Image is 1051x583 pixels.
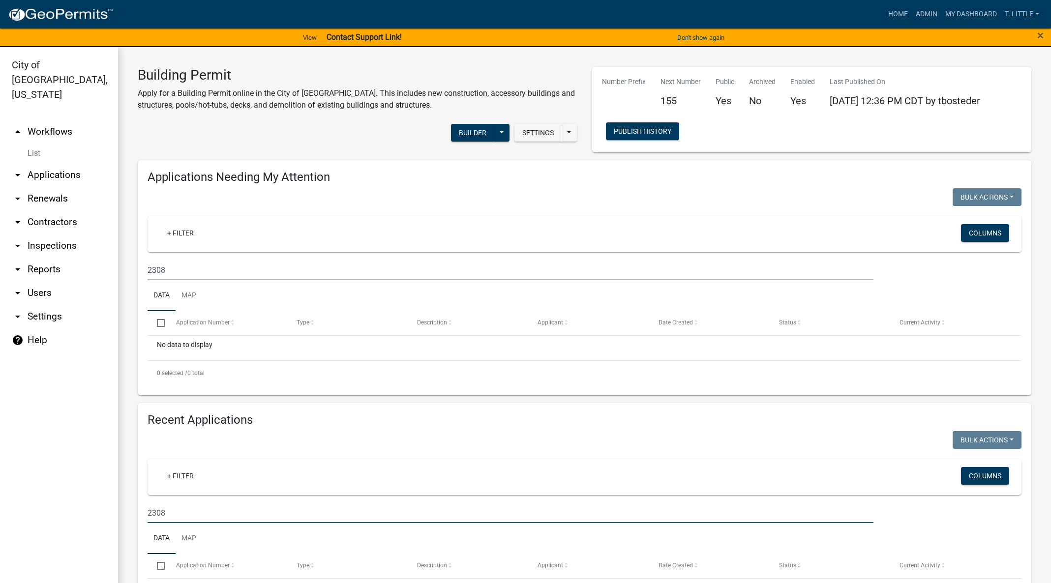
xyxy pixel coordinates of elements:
input: Search for applications [148,503,873,523]
a: Map [176,280,202,312]
button: Publish History [606,122,679,140]
strong: Contact Support Link! [327,32,402,42]
div: 0 total [148,361,1021,385]
input: Search for applications [148,260,873,280]
span: Status [779,562,796,569]
span: Applicant [538,562,563,569]
div: No data to display [148,336,1021,360]
span: 0 selected / [157,370,187,377]
a: My Dashboard [941,5,1001,24]
p: Apply for a Building Permit online in the City of [GEOGRAPHIC_DATA]. This includes new constructi... [138,87,577,111]
span: Application Number [176,319,230,326]
a: + Filter [159,224,202,242]
datatable-header-cell: Applicant [528,554,649,578]
datatable-header-cell: Application Number [166,554,287,578]
h4: Recent Applications [148,413,1021,427]
a: Map [176,523,202,554]
a: Home [884,5,912,24]
p: Enabled [790,77,815,87]
p: Number Prefix [602,77,646,87]
datatable-header-cell: Date Created [649,311,769,335]
wm-modal-confirm: Workflow Publish History [606,128,679,136]
i: arrow_drop_down [12,240,24,252]
button: Columns [961,224,1009,242]
i: help [12,334,24,346]
h5: No [749,95,776,107]
h4: Applications Needing My Attention [148,170,1021,184]
span: Date Created [659,562,693,569]
datatable-header-cell: Status [770,554,890,578]
span: Application Number [176,562,230,569]
span: Date Created [659,319,693,326]
h5: Yes [790,95,815,107]
a: T. Little [1001,5,1043,24]
button: Close [1037,29,1044,41]
datatable-header-cell: Description [408,311,528,335]
datatable-header-cell: Type [287,554,408,578]
p: Archived [749,77,776,87]
span: Description [417,319,447,326]
a: Data [148,280,176,312]
h3: Building Permit [138,67,577,84]
i: arrow_drop_up [12,126,24,138]
datatable-header-cell: Current Activity [890,311,1011,335]
datatable-header-cell: Description [408,554,528,578]
p: Last Published On [830,77,980,87]
datatable-header-cell: Application Number [166,311,287,335]
span: Status [779,319,796,326]
span: × [1037,29,1044,42]
i: arrow_drop_down [12,169,24,181]
i: arrow_drop_down [12,216,24,228]
p: Next Number [661,77,701,87]
button: Bulk Actions [953,188,1021,206]
datatable-header-cell: Current Activity [890,554,1011,578]
button: Columns [961,467,1009,485]
i: arrow_drop_down [12,287,24,299]
span: Type [297,562,309,569]
datatable-header-cell: Date Created [649,554,769,578]
datatable-header-cell: Select [148,554,166,578]
h5: 155 [661,95,701,107]
datatable-header-cell: Select [148,311,166,335]
i: arrow_drop_down [12,193,24,204]
h5: Yes [716,95,734,107]
i: arrow_drop_down [12,311,24,322]
i: arrow_drop_down [12,263,24,275]
datatable-header-cell: Type [287,311,408,335]
span: Current Activity [900,562,940,569]
a: Data [148,523,176,554]
span: [DATE] 12:36 PM CDT by tbosteder [830,95,980,107]
p: Public [716,77,734,87]
a: View [299,29,321,46]
span: Applicant [538,319,563,326]
span: Type [297,319,309,326]
span: Current Activity [900,319,940,326]
button: Don't show again [673,29,728,46]
datatable-header-cell: Status [770,311,890,335]
button: Builder [451,124,494,142]
a: Admin [912,5,941,24]
a: + Filter [159,467,202,485]
span: Description [417,562,447,569]
datatable-header-cell: Applicant [528,311,649,335]
button: Bulk Actions [953,431,1021,449]
button: Settings [514,124,562,142]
